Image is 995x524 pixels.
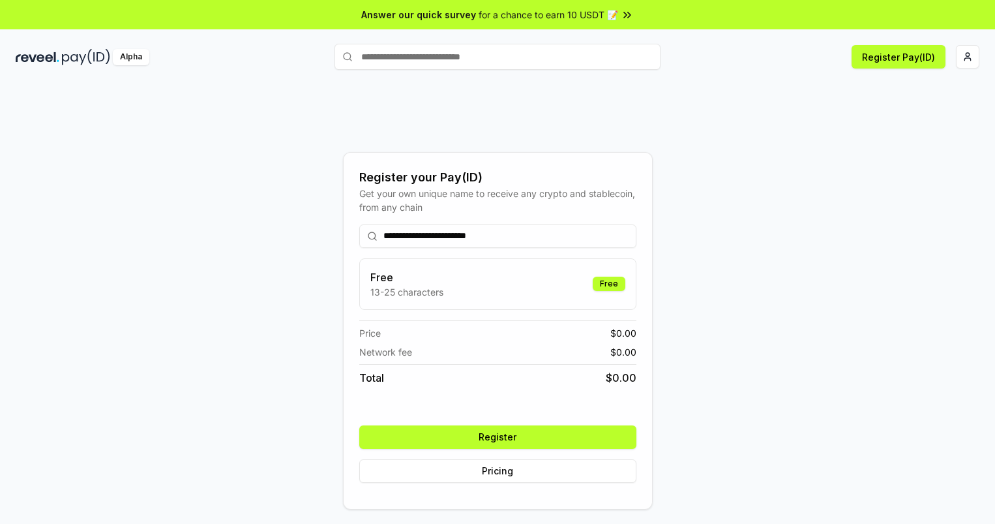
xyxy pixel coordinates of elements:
[610,326,636,340] span: $ 0.00
[359,370,384,386] span: Total
[852,45,945,69] button: Register Pay(ID)
[606,370,636,386] span: $ 0.00
[113,49,149,65] div: Alpha
[359,168,636,187] div: Register your Pay(ID)
[16,49,59,65] img: reveel_dark
[479,8,618,22] span: for a chance to earn 10 USDT 📝
[359,425,636,449] button: Register
[359,459,636,483] button: Pricing
[359,345,412,359] span: Network fee
[593,277,625,291] div: Free
[610,345,636,359] span: $ 0.00
[359,187,636,214] div: Get your own unique name to receive any crypto and stablecoin, from any chain
[361,8,476,22] span: Answer our quick survey
[62,49,110,65] img: pay_id
[370,270,443,285] h3: Free
[359,326,381,340] span: Price
[370,285,443,299] p: 13-25 characters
